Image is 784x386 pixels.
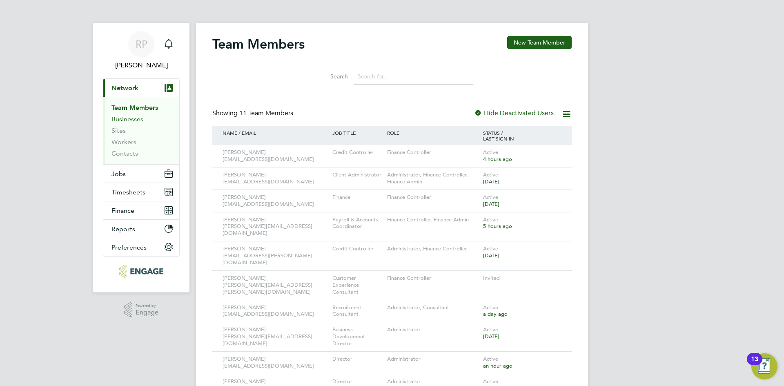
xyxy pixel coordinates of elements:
[212,109,295,118] div: Showing
[483,333,499,340] span: [DATE]
[481,300,563,322] div: Active
[103,165,179,183] button: Jobs
[330,145,385,160] div: Credit Controller
[103,79,179,97] button: Network
[103,60,180,70] span: Richard Pogmore
[330,190,385,205] div: Finance
[330,271,385,300] div: Customer Experience Consultant
[111,84,138,92] span: Network
[330,212,385,234] div: Payroll & Accounts Coordinator
[507,36,572,49] button: New Team Member
[212,36,305,52] h2: Team Members
[483,310,508,317] span: a day ago
[220,271,330,300] div: [PERSON_NAME] [PERSON_NAME][EMAIL_ADDRESS][PERSON_NAME][DOMAIN_NAME]
[483,178,499,185] span: [DATE]
[220,241,330,270] div: [PERSON_NAME] [EMAIL_ADDRESS][PERSON_NAME][DOMAIN_NAME]
[330,126,385,140] div: JOB TITLE
[111,149,138,157] a: Contacts
[111,207,134,214] span: Finance
[354,69,473,85] input: Search for...
[474,109,554,117] label: Hide Deactivated Users
[220,190,330,212] div: [PERSON_NAME] [EMAIL_ADDRESS][DOMAIN_NAME]
[385,322,481,337] div: Administrator
[481,212,563,234] div: Active
[136,39,147,49] span: RP
[103,183,179,201] button: Timesheets
[481,322,563,344] div: Active
[385,212,481,228] div: Finance Controller, Finance Admin
[481,190,563,212] div: Active
[385,271,481,286] div: Finance Controller
[111,170,126,178] span: Jobs
[481,271,563,286] div: Invited
[220,145,330,167] div: [PERSON_NAME] [EMAIL_ADDRESS][DOMAIN_NAME]
[220,322,330,351] div: [PERSON_NAME] [PERSON_NAME][EMAIL_ADDRESS][DOMAIN_NAME]
[330,352,385,367] div: Director
[220,212,330,241] div: [PERSON_NAME] [PERSON_NAME][EMAIL_ADDRESS][DOMAIN_NAME]
[385,241,481,257] div: Administrator, Finance Controller
[93,23,189,292] nav: Main navigation
[103,31,180,70] a: RP[PERSON_NAME]
[385,145,481,160] div: Finance Controller
[385,300,481,315] div: Administrator, Consultant
[220,352,330,374] div: [PERSON_NAME] [EMAIL_ADDRESS][DOMAIN_NAME]
[330,300,385,322] div: Recruitment Consultant
[111,188,145,196] span: Timesheets
[483,156,512,163] span: 4 hours ago
[136,302,158,309] span: Powered by
[119,265,163,278] img: northbuildrecruit-logo-retina.png
[481,352,563,374] div: Active
[483,223,512,230] span: 5 hours ago
[483,362,512,369] span: an hour ago
[124,302,159,318] a: Powered byEngage
[481,145,563,167] div: Active
[751,353,777,379] button: Open Resource Center, 13 new notifications
[481,126,563,145] div: STATUS / LAST SIGN IN
[111,225,135,233] span: Reports
[111,243,147,251] span: Preferences
[481,241,563,263] div: Active
[220,126,330,140] div: NAME / EMAIL
[103,201,179,219] button: Finance
[330,241,385,257] div: Credit Controller
[220,300,330,322] div: [PERSON_NAME] [EMAIL_ADDRESS][DOMAIN_NAME]
[239,109,293,117] span: 11 Team Members
[483,252,499,259] span: [DATE]
[483,201,499,208] span: [DATE]
[330,167,385,183] div: Client Administrator
[103,220,179,238] button: Reports
[385,190,481,205] div: Finance Controller
[481,167,563,190] div: Active
[111,127,126,134] a: Sites
[385,352,481,367] div: Administrator
[111,104,158,112] a: Team Members
[111,138,136,146] a: Workers
[111,115,143,123] a: Businesses
[103,97,179,164] div: Network
[311,73,348,80] label: Search
[136,309,158,316] span: Engage
[751,359,758,370] div: 13
[385,126,481,140] div: ROLE
[330,322,385,351] div: Business Development Director
[103,265,180,278] a: Go to home page
[385,167,481,190] div: Administrator, Finance Controller, Finance Admin
[220,167,330,190] div: [PERSON_NAME] [EMAIL_ADDRESS][DOMAIN_NAME]
[103,238,179,256] button: Preferences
